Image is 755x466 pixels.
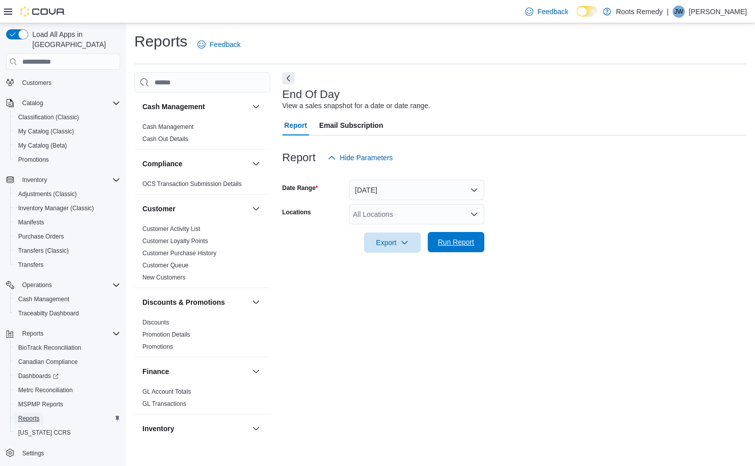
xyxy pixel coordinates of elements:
button: [DATE] [349,180,484,200]
h3: Cash Management [142,102,205,112]
span: Canadian Compliance [14,356,120,368]
span: Transfers (Classic) [18,247,69,255]
h3: Inventory [142,424,174,434]
button: MSPMP Reports [10,397,124,411]
button: Transfers [10,258,124,272]
a: MSPMP Reports [14,398,67,410]
button: My Catalog (Classic) [10,124,124,138]
label: Locations [282,208,311,216]
a: Metrc Reconciliation [14,384,77,396]
span: Catalog [22,99,43,107]
a: Settings [18,447,48,459]
button: Catalog [18,97,47,109]
button: Inventory Manager (Classic) [10,201,124,215]
span: BioTrack Reconciliation [14,342,120,354]
button: Settings [2,446,124,460]
span: My Catalog (Beta) [18,142,67,150]
button: Discounts & Promotions [250,296,262,308]
div: View a sales snapshot for a date or date range. [282,101,430,111]
a: Canadian Compliance [14,356,82,368]
span: Metrc Reconciliation [14,384,120,396]
span: Promotions [18,156,49,164]
a: Discounts [142,319,169,326]
span: Metrc Reconciliation [18,386,73,394]
button: Canadian Compliance [10,355,124,369]
span: Promotions [142,343,173,351]
button: Manifests [10,215,124,229]
p: Roots Remedy [616,6,663,18]
a: My Catalog (Classic) [14,125,78,137]
span: MSPMP Reports [18,400,63,408]
a: [US_STATE] CCRS [14,427,75,439]
button: Run Report [428,232,484,252]
a: Reports [14,412,43,425]
span: Reports [22,330,43,338]
span: [US_STATE] CCRS [18,429,71,437]
div: Cash Management [134,121,270,149]
button: Open list of options [470,210,478,218]
button: Export [364,232,421,253]
span: Inventory [22,176,47,184]
div: Finance [134,386,270,414]
button: Adjustments (Classic) [10,187,124,201]
span: Traceabilty Dashboard [18,309,79,317]
span: Purchase Orders [14,230,120,243]
span: Dashboards [18,372,59,380]
div: Customer [134,223,270,288]
a: Adjustments (Classic) [14,188,81,200]
span: Adjustments (Classic) [18,190,77,198]
button: Reports [18,328,47,340]
span: Dashboards [14,370,120,382]
button: Promotions [10,153,124,167]
span: Manifests [14,216,120,228]
span: Canadian Compliance [18,358,78,366]
a: Customer Activity List [142,225,200,232]
span: Traceabilty Dashboard [14,307,120,319]
span: Inventory Manager (Classic) [14,202,120,214]
a: My Catalog (Beta) [14,139,71,152]
a: Inventory Manager (Classic) [14,202,98,214]
span: Operations [22,281,52,289]
a: Customer Loyalty Points [142,238,208,245]
button: Catalog [2,96,124,110]
span: Cash Management [142,123,193,131]
h3: Finance [142,366,169,377]
span: Settings [18,447,120,459]
span: Catalog [18,97,120,109]
span: Feedback [210,39,240,50]
a: OCS Transaction Submission Details [142,180,242,188]
span: Inventory Manager (Classic) [18,204,94,212]
span: Settings [22,449,44,457]
button: Transfers (Classic) [10,244,124,258]
a: Feedback [193,34,244,55]
span: Report [284,115,307,135]
input: Dark Mode [577,6,598,17]
a: Traceabilty Dashboard [14,307,83,319]
button: [US_STATE] CCRS [10,426,124,440]
div: John Walker [673,6,685,18]
span: My Catalog (Beta) [14,139,120,152]
a: Promotions [142,343,173,350]
span: Customer Activity List [142,225,200,233]
span: JW [674,6,683,18]
span: Cash Management [14,293,120,305]
a: Cash Out Details [142,135,188,143]
a: Cash Management [14,293,73,305]
span: Reports [18,328,120,340]
button: Finance [250,365,262,378]
button: Customer [142,204,248,214]
span: MSPMP Reports [14,398,120,410]
a: Transfers [14,259,47,271]
img: Cova [20,7,66,17]
h3: Discounts & Promotions [142,297,225,307]
a: New Customers [142,274,185,281]
span: Transfers [14,259,120,271]
a: BioTrack Reconciliation [14,342,85,354]
a: Customer Queue [142,262,188,269]
span: Purchase Orders [18,232,64,241]
a: GL Transactions [142,400,186,407]
h3: End Of Day [282,88,340,101]
button: Cash Management [10,292,124,306]
span: Promotions [14,154,120,166]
